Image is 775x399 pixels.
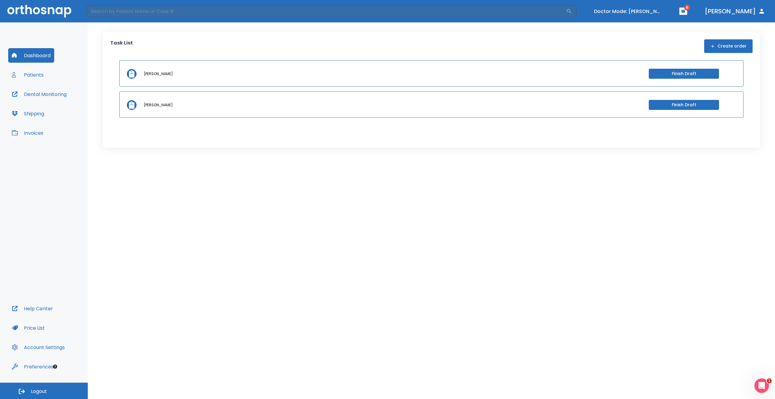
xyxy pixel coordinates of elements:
img: Orthosnap [7,5,71,17]
button: Price List [8,321,48,335]
button: Account Settings [8,340,68,354]
p: Task List [110,39,133,53]
button: Help Center [8,301,57,316]
span: 6 [684,5,690,11]
iframe: Intercom live chat [754,378,769,393]
button: Preferences [8,359,57,374]
button: Doctor Mode: [PERSON_NAME] [592,6,664,16]
button: Shipping [8,106,48,121]
input: Search by Patient Name or Case # [87,5,566,17]
button: Create order [704,39,753,53]
button: Dashboard [8,48,54,63]
button: Patients [8,68,47,82]
span: Logout [31,388,47,395]
button: Dental Monitoring [8,87,70,101]
button: Finish Draft [649,100,719,110]
button: Invoices [8,126,47,140]
button: [PERSON_NAME] [702,6,768,17]
button: Finish Draft [649,69,719,79]
span: 1 [767,378,772,383]
p: [PERSON_NAME] [144,71,173,77]
div: Tooltip anchor [52,364,58,369]
p: [PERSON_NAME] [144,102,173,108]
